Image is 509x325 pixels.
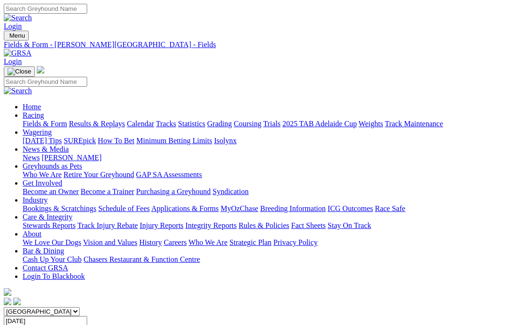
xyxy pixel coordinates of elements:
[23,204,505,213] div: Industry
[23,179,62,187] a: Get Involved
[23,238,505,247] div: About
[8,68,31,75] img: Close
[23,145,69,153] a: News & Media
[23,187,505,196] div: Get Involved
[23,162,82,170] a: Greyhounds as Pets
[83,255,200,263] a: Chasers Restaurant & Function Centre
[37,66,44,73] img: logo-grsa-white.png
[151,204,219,212] a: Applications & Forms
[178,120,205,128] a: Statistics
[23,230,41,238] a: About
[83,238,137,246] a: Vision and Values
[23,187,79,195] a: Become an Owner
[164,238,187,246] a: Careers
[9,32,25,39] span: Menu
[375,204,405,212] a: Race Safe
[4,4,87,14] input: Search
[4,22,22,30] a: Login
[23,171,62,179] a: Who We Are
[77,221,138,229] a: Track Injury Rebate
[136,187,211,195] a: Purchasing a Greyhound
[282,120,357,128] a: 2025 TAB Adelaide Cup
[23,213,73,221] a: Care & Integrity
[136,137,212,145] a: Minimum Betting Limits
[260,204,326,212] a: Breeding Information
[4,288,11,296] img: logo-grsa-white.png
[359,120,383,128] a: Weights
[4,14,32,22] img: Search
[385,120,443,128] a: Track Maintenance
[23,154,40,162] a: News
[98,204,149,212] a: Schedule of Fees
[185,221,237,229] a: Integrity Reports
[127,120,154,128] a: Calendar
[23,111,44,119] a: Racing
[23,137,62,145] a: [DATE] Tips
[64,137,96,145] a: SUREpick
[4,49,32,57] img: GRSA
[23,128,52,136] a: Wagering
[238,221,289,229] a: Rules & Policies
[230,238,271,246] a: Strategic Plan
[139,238,162,246] a: History
[23,154,505,162] div: News & Media
[13,298,21,305] img: twitter.svg
[81,187,134,195] a: Become a Trainer
[136,171,202,179] a: GAP SA Assessments
[4,66,35,77] button: Toggle navigation
[23,247,64,255] a: Bar & Dining
[189,238,228,246] a: Who We Are
[207,120,232,128] a: Grading
[41,154,101,162] a: [PERSON_NAME]
[23,264,68,272] a: Contact GRSA
[328,204,373,212] a: ICG Outcomes
[69,120,125,128] a: Results & Replays
[4,57,22,65] a: Login
[23,196,48,204] a: Industry
[98,137,135,145] a: How To Bet
[23,221,505,230] div: Care & Integrity
[23,171,505,179] div: Greyhounds as Pets
[291,221,326,229] a: Fact Sheets
[23,137,505,145] div: Wagering
[214,137,237,145] a: Isolynx
[23,255,82,263] a: Cash Up Your Club
[273,238,318,246] a: Privacy Policy
[4,87,32,95] img: Search
[213,187,248,195] a: Syndication
[23,272,85,280] a: Login To Blackbook
[23,120,67,128] a: Fields & Form
[23,221,75,229] a: Stewards Reports
[4,41,505,49] a: Fields & Form - [PERSON_NAME][GEOGRAPHIC_DATA] - Fields
[23,255,505,264] div: Bar & Dining
[4,31,29,41] button: Toggle navigation
[234,120,262,128] a: Coursing
[4,77,87,87] input: Search
[328,221,371,229] a: Stay On Track
[64,171,134,179] a: Retire Your Greyhound
[23,103,41,111] a: Home
[23,238,81,246] a: We Love Our Dogs
[156,120,176,128] a: Tracks
[140,221,183,229] a: Injury Reports
[263,120,280,128] a: Trials
[23,120,505,128] div: Racing
[4,298,11,305] img: facebook.svg
[23,204,96,212] a: Bookings & Scratchings
[221,204,258,212] a: MyOzChase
